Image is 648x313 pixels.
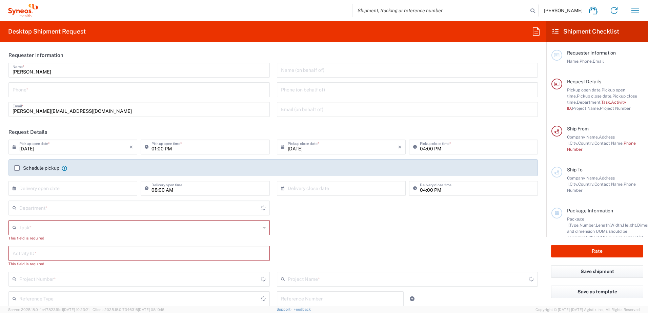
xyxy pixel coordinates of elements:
span: Phone, [580,59,593,64]
button: Rate [551,245,643,257]
span: Project Name, [572,106,600,111]
span: Request Details [567,79,601,84]
i: × [398,142,402,152]
span: Pickup open date, [567,87,602,92]
input: Shipment, tracking or reference number [352,4,528,17]
span: Copyright © [DATE]-[DATE] Agistix Inc., All Rights Reserved [535,307,640,313]
span: Country, [578,141,594,146]
span: Ship To [567,167,583,172]
span: Ship From [567,126,589,131]
span: Requester Information [567,50,616,56]
span: Type, [569,223,580,228]
button: Save shipment [551,265,643,278]
a: Feedback [293,307,311,311]
i: × [129,142,133,152]
span: Project Number [600,106,631,111]
span: Company Name, [567,134,599,140]
span: Package Information [567,208,613,213]
span: Company Name, [567,175,599,181]
span: Width, [610,223,623,228]
span: Package 1: [567,216,584,228]
div: This field is required [8,235,270,241]
span: Server: 2025.18.0-4e47823f9d1 [8,308,89,312]
span: [PERSON_NAME] [544,7,583,14]
span: Contact Name, [594,141,624,146]
span: [DATE] 10:23:21 [63,308,89,312]
span: Email [593,59,604,64]
a: Support [277,307,293,311]
span: Name, [567,59,580,64]
span: Height, [623,223,637,228]
span: Contact Name, [594,182,624,187]
span: City, [570,182,578,187]
span: Country, [578,182,594,187]
div: This field is required [8,261,270,267]
span: Number, [580,223,596,228]
button: Save as template [551,286,643,298]
span: Pickup close date, [577,93,612,99]
h2: Desktop Shipment Request [8,27,86,36]
h2: Request Details [8,129,47,135]
span: Should have valid content(s) [588,235,643,240]
span: Task, [601,100,611,105]
span: Client: 2025.18.0-7346316 [93,308,164,312]
span: City, [570,141,578,146]
span: [DATE] 08:10:16 [138,308,164,312]
h2: Shipment Checklist [552,27,619,36]
label: Schedule pickup [14,165,59,171]
a: Add Reference [407,294,417,304]
span: Length, [596,223,610,228]
span: Department, [577,100,601,105]
h2: Requester Information [8,52,63,59]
